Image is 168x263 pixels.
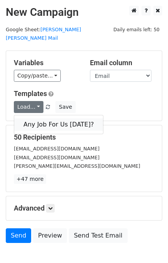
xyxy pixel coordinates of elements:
a: Templates [14,89,47,98]
a: Load... [14,101,43,113]
small: [EMAIL_ADDRESS][DOMAIN_NAME] [14,146,100,152]
a: [PERSON_NAME] [PERSON_NAME] Mail [6,27,81,41]
h2: New Campaign [6,6,162,19]
h5: Advanced [14,204,154,212]
button: Save [55,101,75,113]
a: Copy/paste... [14,70,61,82]
h5: Variables [14,59,78,67]
a: Daily emails left: 50 [111,27,162,32]
small: Google Sheet: [6,27,81,41]
small: [EMAIL_ADDRESS][DOMAIN_NAME] [14,155,100,160]
h5: 50 Recipients [14,133,154,142]
a: +47 more [14,174,46,184]
a: Any Job For Us [DATE]? [14,118,103,131]
a: Send [6,228,31,243]
h5: Email column [90,59,155,67]
a: Send Test Email [69,228,127,243]
a: Preview [33,228,67,243]
span: Daily emails left: 50 [111,25,162,34]
small: [PERSON_NAME][EMAIL_ADDRESS][DOMAIN_NAME] [14,163,140,169]
iframe: Chat Widget [130,226,168,263]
